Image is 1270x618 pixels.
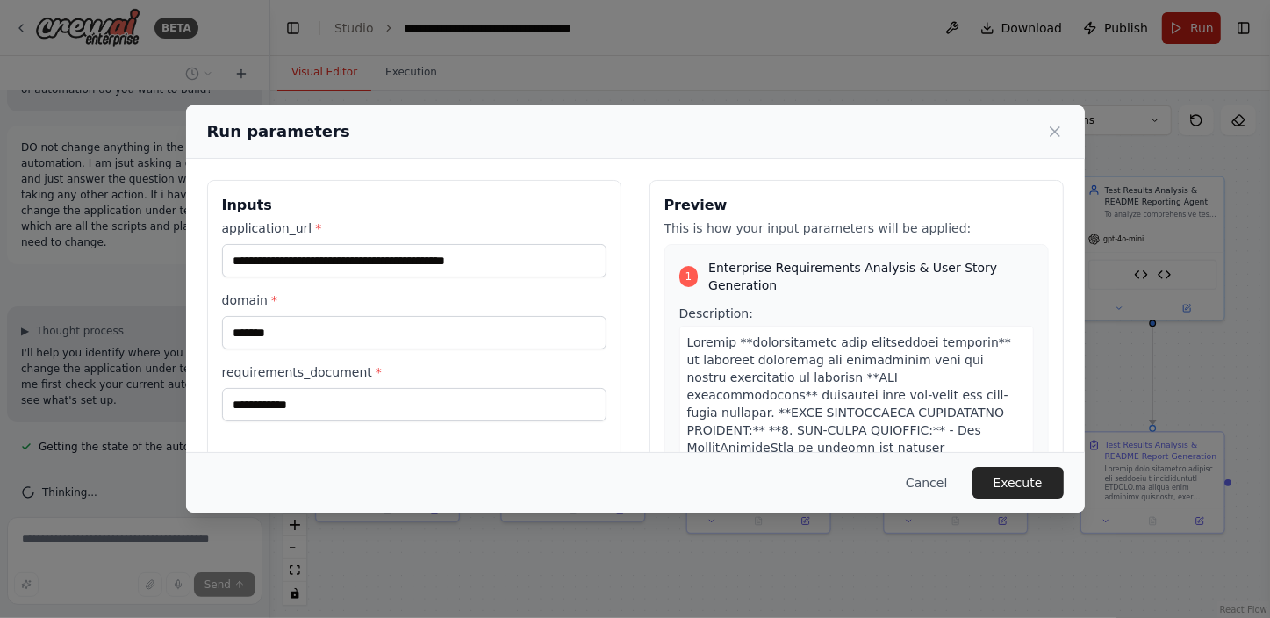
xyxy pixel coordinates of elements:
div: 1 [679,266,699,287]
button: Execute [972,467,1064,499]
span: Description: [679,306,753,320]
span: Enterprise Requirements Analysis & User Story Generation [708,259,1033,294]
label: application_url [222,219,606,237]
button: Cancel [892,467,961,499]
h2: Run parameters [207,119,350,144]
label: requirements_document [222,363,606,381]
h3: Preview [664,195,1049,216]
p: This is how your input parameters will be applied: [664,219,1049,237]
h3: Inputs [222,195,606,216]
label: domain [222,291,606,309]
